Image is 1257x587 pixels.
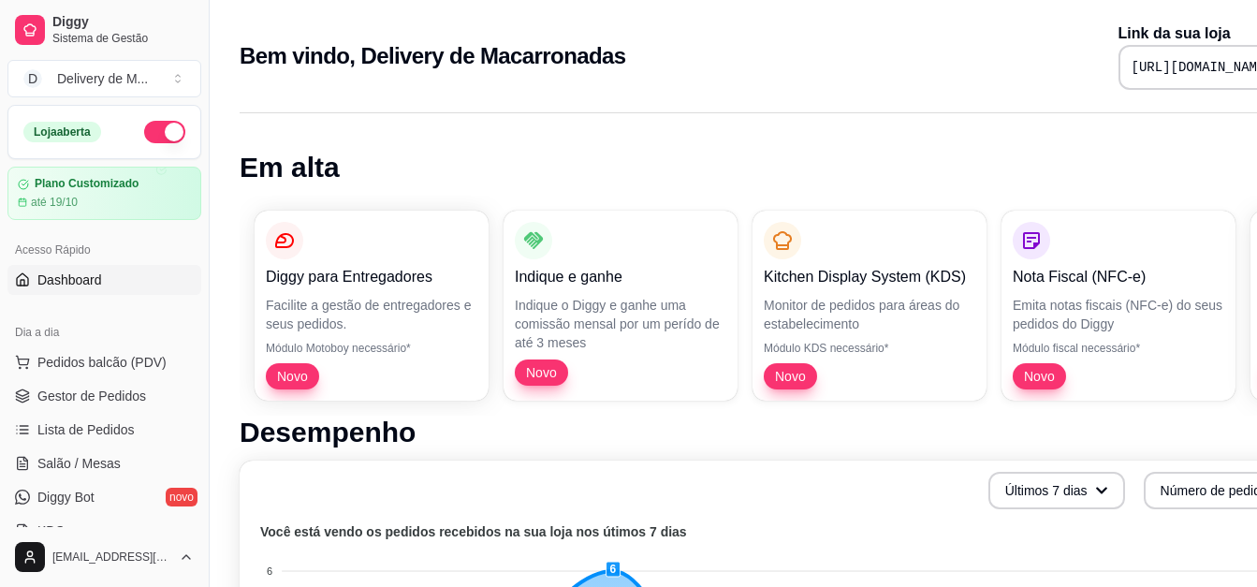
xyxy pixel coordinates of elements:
h2: Bem vindo, Delivery de Macarronadas [240,41,626,71]
p: Indique o Diggy e ganhe uma comissão mensal por um perído de até 3 meses [515,296,726,352]
button: Kitchen Display System (KDS)Monitor de pedidos para áreas do estabelecimentoMódulo KDS necessário... [753,211,987,401]
button: Indique e ganheIndique o Diggy e ganhe uma comissão mensal por um perído de até 3 mesesNovo [504,211,738,401]
span: Lista de Pedidos [37,420,135,439]
button: Select a team [7,60,201,97]
button: Diggy para EntregadoresFacilite a gestão de entregadores e seus pedidos.Módulo Motoboy necessário... [255,211,489,401]
div: Acesso Rápido [7,235,201,265]
a: DiggySistema de Gestão [7,7,201,52]
p: Facilite a gestão de entregadores e seus pedidos. [266,296,477,333]
span: Novo [519,363,564,382]
button: Alterar Status [144,121,185,143]
p: Emita notas fiscais (NFC-e) do seus pedidos do Diggy [1013,296,1224,333]
a: Plano Customizadoaté 19/10 [7,167,201,220]
span: Novo [1016,367,1062,386]
a: Gestor de Pedidos [7,381,201,411]
span: Salão / Mesas [37,454,121,473]
a: Lista de Pedidos [7,415,201,445]
p: Indique e ganhe [515,266,726,288]
span: Diggy [52,14,194,31]
span: [EMAIL_ADDRESS][DOMAIN_NAME] [52,550,171,565]
p: Kitchen Display System (KDS) [764,266,975,288]
div: Dia a dia [7,317,201,347]
button: Últimos 7 dias [988,472,1125,509]
article: Plano Customizado [35,177,139,191]
text: Você está vendo os pedidos recebidos na sua loja nos útimos 7 dias [260,524,687,539]
a: Dashboard [7,265,201,295]
span: Pedidos balcão (PDV) [37,353,167,372]
p: Módulo KDS necessário* [764,341,975,356]
p: Monitor de pedidos para áreas do estabelecimento [764,296,975,333]
span: Sistema de Gestão [52,31,194,46]
a: KDS [7,516,201,546]
div: Loja aberta [23,122,101,142]
span: Diggy Bot [37,488,95,506]
button: Nota Fiscal (NFC-e)Emita notas fiscais (NFC-e) do seus pedidos do DiggyMódulo fiscal necessário*Novo [1001,211,1235,401]
p: Módulo fiscal necessário* [1013,341,1224,356]
button: Pedidos balcão (PDV) [7,347,201,377]
a: Salão / Mesas [7,448,201,478]
article: até 19/10 [31,195,78,210]
p: Módulo Motoboy necessário* [266,341,477,356]
span: Gestor de Pedidos [37,387,146,405]
div: Delivery de M ... [57,69,148,88]
button: [EMAIL_ADDRESS][DOMAIN_NAME] [7,535,201,580]
span: D [23,69,42,88]
span: Novo [270,367,315,386]
span: Novo [767,367,813,386]
p: Diggy para Entregadores [266,266,477,288]
span: Dashboard [37,271,102,289]
a: Diggy Botnovo [7,482,201,512]
p: Nota Fiscal (NFC-e) [1013,266,1224,288]
tspan: 6 [267,565,272,577]
span: KDS [37,521,65,540]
